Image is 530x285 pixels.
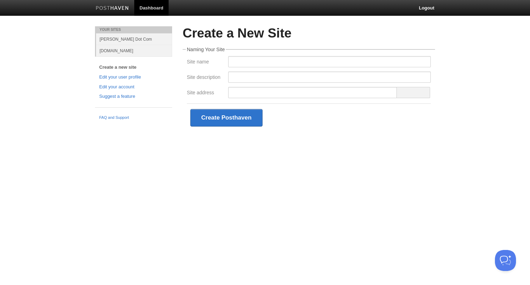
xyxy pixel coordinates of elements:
button: Create Posthaven [190,109,263,127]
a: Create a new site [99,64,168,71]
a: Suggest a feature [99,93,168,100]
label: Site address [187,90,224,97]
a: Edit your account [99,83,168,91]
label: Site name [187,59,224,66]
legend: Naming Your Site [186,47,226,52]
iframe: Help Scout Beacon - Open [495,250,516,271]
a: [DOMAIN_NAME] [96,45,172,56]
a: [PERSON_NAME] Dot Com [96,33,172,45]
a: Edit your user profile [99,74,168,81]
label: Site description [187,75,224,81]
li: Your Sites [95,26,172,33]
img: Posthaven-bar [96,6,129,11]
a: FAQ and Support [99,115,168,121]
h2: Create a New Site [183,26,435,41]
